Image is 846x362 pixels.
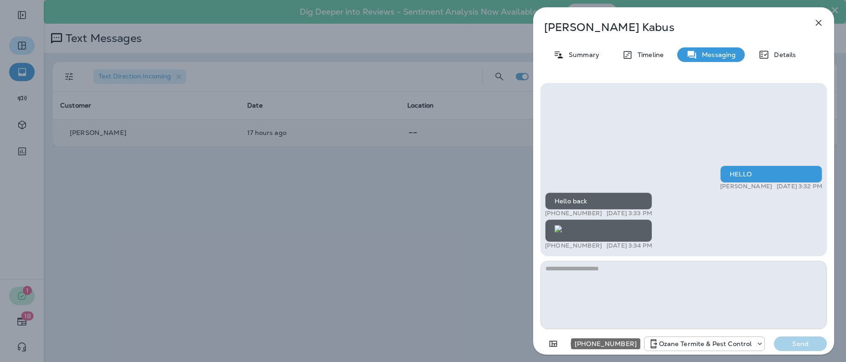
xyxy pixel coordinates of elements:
[555,225,562,233] img: twilio-download
[544,335,562,353] button: Add in a premade template
[544,21,793,34] p: [PERSON_NAME] Kabus
[777,183,822,190] p: [DATE] 3:32 PM
[769,51,796,58] p: Details
[545,192,652,210] div: Hello back
[720,183,772,190] p: [PERSON_NAME]
[564,51,599,58] p: Summary
[633,51,664,58] p: Timeline
[571,338,640,349] div: [PHONE_NUMBER]
[545,242,602,249] p: [PHONE_NUMBER]
[607,210,652,217] p: [DATE] 3:33 PM
[659,340,752,347] p: Ozane Termite & Pest Control
[644,338,765,349] div: +1 (732) 702-5770
[566,335,584,353] button: Select an emoji
[720,165,822,183] div: HELLO
[545,210,602,217] p: [PHONE_NUMBER]
[697,51,736,58] p: Messaging
[607,242,652,249] p: [DATE] 3:34 PM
